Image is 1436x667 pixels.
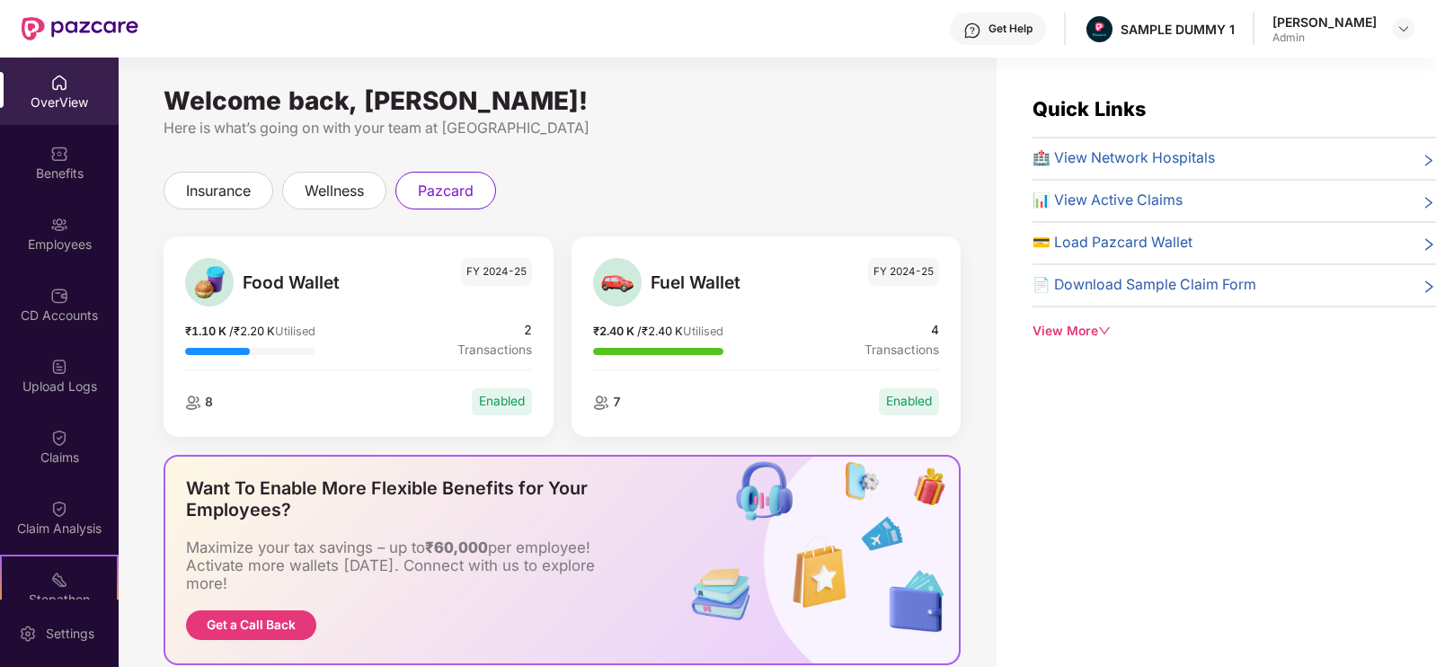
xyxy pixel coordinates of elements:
[461,258,532,286] span: FY 2024-25
[593,396,609,410] img: employeeIcon
[1033,274,1256,297] span: 📄 Download Sample Claim Form
[185,325,229,338] span: ₹1.10 K
[864,341,939,360] span: Transactions
[186,610,316,640] button: Get a Call Back
[651,269,788,296] span: Fuel Wallet
[418,180,474,202] span: pazcard
[1422,193,1436,212] span: right
[599,265,634,300] img: Fuel Wallet
[164,117,961,139] div: Here is what’s going on with your team at [GEOGRAPHIC_DATA]
[457,321,532,341] span: 2
[275,325,315,338] span: Utilised
[40,625,100,643] div: Settings
[1098,325,1111,337] span: down
[868,258,939,286] span: FY 2024-25
[1033,97,1146,120] span: Quick Links
[472,388,532,415] div: Enabled
[864,321,939,341] span: 4
[50,287,68,305] img: svg+xml;base64,PHN2ZyBpZD0iQ0RfQWNjb3VudHMiIGRhdGEtbmFtZT0iQ0QgQWNjb3VudHMiIHhtbG5zPSJodHRwOi8vd3...
[1121,21,1235,38] div: SAMPLE DUMMY 1
[19,625,37,643] img: svg+xml;base64,PHN2ZyBpZD0iU2V0dGluZy0yMHgyMCIgeG1sbnM9Imh0dHA6Ly93d3cudzMub3JnLzIwMDAvc3ZnIiB3aW...
[1086,16,1112,42] img: Pazcare_Alternative_logo-01-01.png
[243,269,380,296] span: Food Wallet
[50,216,68,234] img: svg+xml;base64,PHN2ZyBpZD0iRW1wbG95ZWVzIiB4bWxucz0iaHR0cDovL3d3dy53My5vcmcvMjAwMC9zdmciIHdpZHRoPS...
[1033,190,1183,212] span: 📊 View Active Claims
[609,395,621,409] span: 7
[2,591,117,609] div: Stepathon
[50,74,68,92] img: svg+xml;base64,PHN2ZyBpZD0iSG9tZSIgeG1sbnM9Imh0dHA6Ly93d3cudzMub3JnLzIwMDAvc3ZnIiB3aWR0aD0iMjAiIG...
[50,571,68,589] img: svg+xml;base64,PHN2ZyB4bWxucz0iaHR0cDovL3d3dy53My5vcmcvMjAwMC9zdmciIHdpZHRoPSIyMSIgaGVpZ2h0PSIyMC...
[1422,236,1436,254] span: right
[192,265,227,300] img: Food Wallet
[1033,232,1192,254] span: 💳 Load Pazcard Wallet
[50,500,68,518] img: svg+xml;base64,PHN2ZyBpZD0iQ2xhaW0iIHhtbG5zPSJodHRwOi8vd3d3LnczLm9yZy8yMDAwL3N2ZyIgd2lkdGg9IjIwIi...
[50,429,68,447] img: svg+xml;base64,PHN2ZyBpZD0iQ2xhaW0iIHhtbG5zPSJodHRwOi8vd3d3LnczLm9yZy8yMDAwL3N2ZyIgd2lkdGg9IjIwIi...
[593,325,637,338] span: ₹2.40 K
[50,358,68,376] img: svg+xml;base64,PHN2ZyBpZD0iVXBsb2FkX0xvZ3MiIGRhdGEtbmFtZT0iVXBsb2FkIExvZ3MiIHhtbG5zPSJodHRwOi8vd3...
[1396,22,1411,36] img: svg+xml;base64,PHN2ZyBpZD0iRHJvcGRvd24tMzJ4MzIiIHhtbG5zPSJodHRwOi8vd3d3LnczLm9yZy8yMDAwL3N2ZyIgd2...
[1272,13,1377,31] div: [PERSON_NAME]
[680,457,959,663] img: benefitsIcon
[963,22,981,40] img: svg+xml;base64,PHN2ZyBpZD0iSGVscC0zMngzMiIgeG1sbnM9Imh0dHA6Ly93d3cudzMub3JnLzIwMDAvc3ZnIiB3aWR0aD...
[185,396,201,410] img: employeeIcon
[201,395,213,409] span: 8
[457,341,532,360] span: Transactions
[425,538,488,556] b: ₹60,000
[1033,147,1215,170] span: 🏥 View Network Hospitals
[22,17,138,40] img: New Pazcare Logo
[988,22,1033,36] div: Get Help
[186,477,635,520] div: Want To Enable More Flexible Benefits for Your Employees?
[50,145,68,163] img: svg+xml;base64,PHN2ZyBpZD0iQmVuZWZpdHMiIHhtbG5zPSJodHRwOi8vd3d3LnczLm9yZy8yMDAwL3N2ZyIgd2lkdGg9Ij...
[1033,322,1436,342] div: View More
[683,325,723,338] span: Utilised
[879,388,939,415] div: Enabled
[1422,278,1436,297] span: right
[186,180,251,202] span: insurance
[186,538,617,592] div: Maximize your tax savings – up to per employee! Activate more wallets [DATE]. Connect with us to ...
[164,93,961,108] div: Welcome back, [PERSON_NAME]!
[305,180,364,202] span: wellness
[1422,151,1436,170] span: right
[229,325,275,338] span: / ₹2.20 K
[637,325,683,338] span: / ₹2.40 K
[1272,31,1377,45] div: Admin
